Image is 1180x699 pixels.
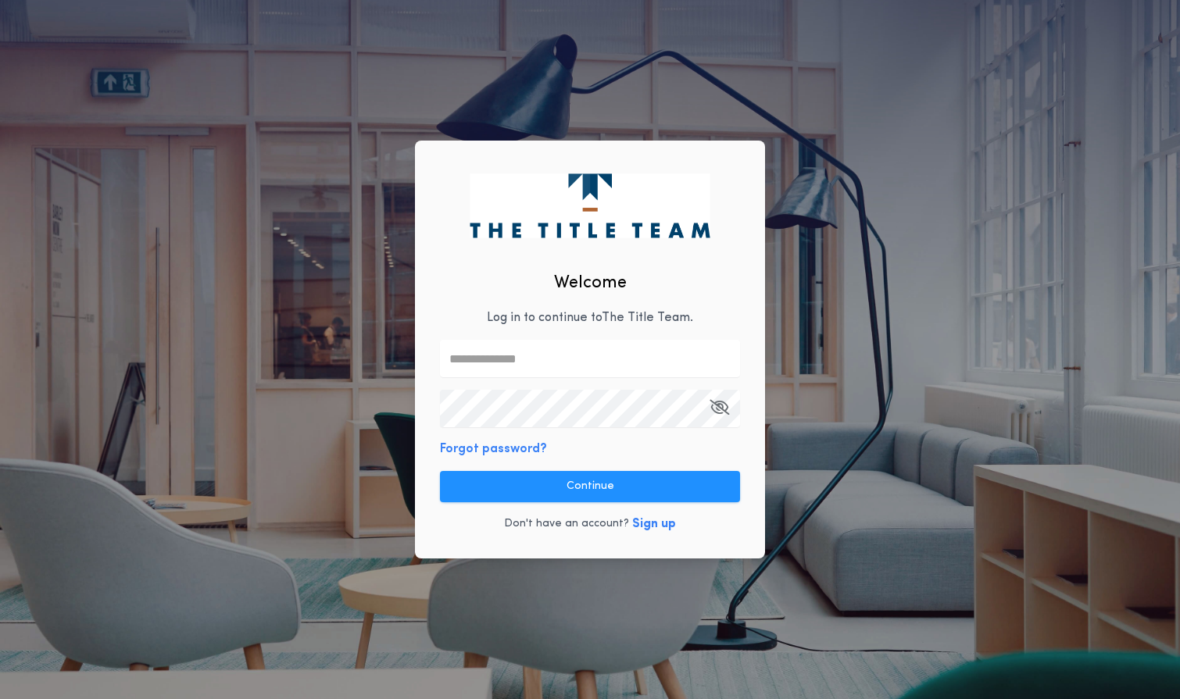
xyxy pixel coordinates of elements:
button: Sign up [632,515,676,533]
button: Forgot password? [440,440,547,458]
img: logo [470,173,710,237]
p: Don't have an account? [504,516,629,532]
h2: Welcome [554,270,627,296]
button: Continue [440,471,740,502]
p: Log in to continue to The Title Team . [487,308,693,327]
